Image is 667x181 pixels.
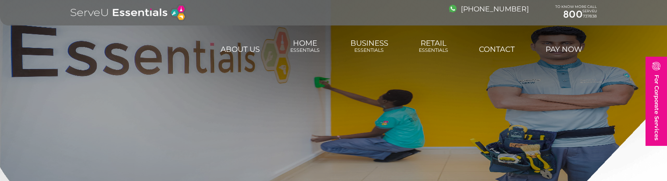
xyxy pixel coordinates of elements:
[555,5,597,21] div: TO KNOW MORE CALL SERVEU
[478,40,516,58] a: Contact
[417,34,449,58] a: RetailEssentials
[544,40,584,58] a: Pay Now
[289,34,321,58] a: HomeEssentials
[449,5,529,13] a: [PHONE_NUMBER]
[646,57,667,146] a: For Corporate Services
[419,47,448,53] span: Essentials
[652,62,660,70] img: image
[563,8,583,20] span: 800
[290,47,320,53] span: Essentials
[555,9,597,20] a: 800737838
[71,4,186,21] img: logo
[219,40,261,58] a: About us
[449,5,457,12] img: image
[349,34,389,58] a: BusinessEssentials
[350,47,388,53] span: Essentials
